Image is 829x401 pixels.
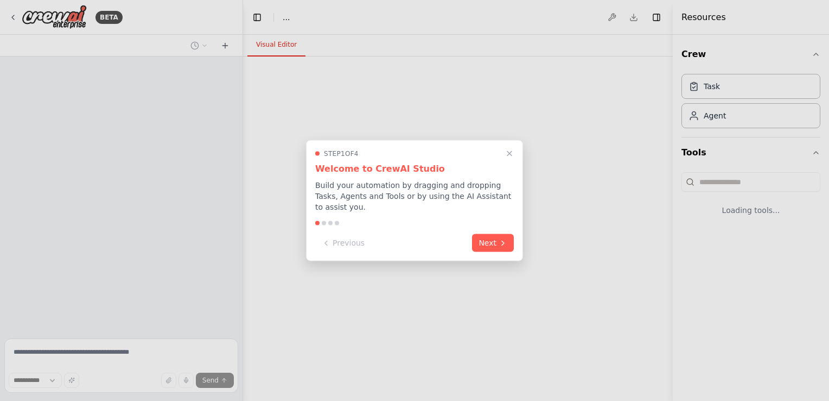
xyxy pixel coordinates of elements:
h3: Welcome to CrewAI Studio [315,162,514,176]
button: Previous [315,234,371,252]
span: Step 1 of 4 [324,149,359,158]
button: Hide left sidebar [250,10,265,25]
button: Close walkthrough [503,147,516,160]
p: Build your automation by dragging and dropping Tasks, Agents and Tools or by using the AI Assista... [315,180,514,212]
button: Next [472,234,514,252]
